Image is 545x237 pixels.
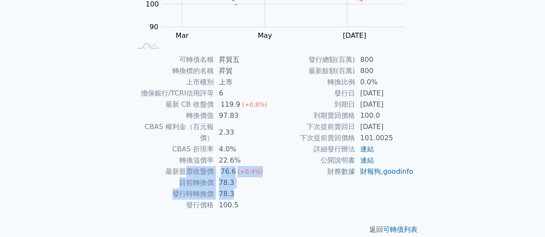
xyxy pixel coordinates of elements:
td: 轉換溢價率 [131,155,214,166]
td: 6 [214,88,273,99]
td: CBAS 折現率 [131,144,214,155]
p: 返回 [121,225,424,235]
td: CBAS 權利金（百元報價） [131,121,214,144]
td: 公開說明書 [273,155,355,166]
td: 78.3 [214,177,273,188]
td: , [355,166,414,177]
tspan: May [258,31,272,40]
div: 119.9 [219,99,242,110]
td: 擔保銀行/TCRI信用評等 [131,88,214,99]
td: 上市櫃別 [131,77,214,88]
td: 下次提前賣回價格 [273,132,355,144]
td: 詳細發行辦法 [273,144,355,155]
td: [DATE] [355,88,414,99]
td: 78.3 [214,188,273,200]
td: 到期賣回價格 [273,110,355,121]
td: 轉換價值 [131,110,214,121]
td: 最新股票收盤價 [131,166,214,177]
td: 昇貿五 [214,54,273,65]
tspan: 90 [149,23,158,31]
td: 101.0025 [355,132,414,144]
td: 發行時轉換價 [131,188,214,200]
td: 100.0 [355,110,414,121]
td: 800 [355,54,414,65]
td: 下次提前賣回日 [273,121,355,132]
td: [DATE] [355,121,414,132]
td: 到期日 [273,99,355,110]
td: 22.6% [214,155,273,166]
td: 可轉債名稱 [131,54,214,65]
td: 發行總額(百萬) [273,54,355,65]
td: 轉換比例 [273,77,355,88]
td: 昇貿 [214,65,273,77]
a: 可轉債列表 [383,225,417,234]
td: 發行日 [273,88,355,99]
tspan: [DATE] [343,31,366,40]
td: 轉換標的名稱 [131,65,214,77]
tspan: Mar [175,31,189,40]
td: 最新餘額(百萬) [273,65,355,77]
div: 76.6 [219,166,238,177]
td: 目前轉換價 [131,177,214,188]
a: 財報狗 [360,167,381,175]
td: 0.0% [355,77,414,88]
td: 97.83 [214,110,273,121]
span: (+0.8%) [242,101,267,108]
td: 上市 [214,77,273,88]
a: 連結 [360,145,374,153]
td: 財務數據 [273,166,355,177]
td: 2.33 [214,121,273,144]
td: 發行價格 [131,200,214,211]
a: 連結 [360,156,374,164]
a: goodinfo [383,167,413,175]
td: 4.0% [214,144,273,155]
span: (+0.4%) [237,168,262,175]
td: 800 [355,65,414,77]
td: 最新 CB 收盤價 [131,99,214,110]
td: [DATE] [355,99,414,110]
td: 100.5 [214,200,273,211]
